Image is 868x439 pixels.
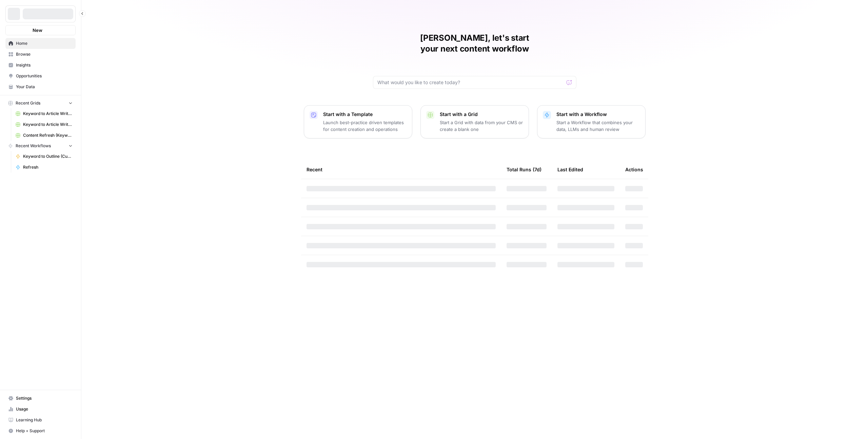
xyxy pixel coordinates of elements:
[5,38,76,49] a: Home
[5,404,76,415] a: Usage
[16,395,73,401] span: Settings
[23,121,73,128] span: Keyword to Article Writer (I-Q)
[16,73,73,79] span: Opportunities
[307,160,496,179] div: Recent
[33,27,42,34] span: New
[440,111,523,118] p: Start with a Grid
[537,105,646,138] button: Start with a WorkflowStart a Workflow that combines your data, LLMs and human review
[16,84,73,90] span: Your Data
[13,130,76,141] a: Content Refresh (Keyword -> Outline Recs)
[13,108,76,119] a: Keyword to Article Writer (A-H)
[16,40,73,46] span: Home
[23,164,73,170] span: Refresh
[13,151,76,162] a: Keyword to Outline (Current)
[373,33,576,54] h1: [PERSON_NAME], let's start your next content workflow
[16,406,73,412] span: Usage
[16,428,73,434] span: Help + Support
[16,100,40,106] span: Recent Grids
[304,105,412,138] button: Start with a TemplateLaunch best-practice driven templates for content creation and operations
[556,111,640,118] p: Start with a Workflow
[323,119,407,133] p: Launch best-practice driven templates for content creation and operations
[16,62,73,68] span: Insights
[5,425,76,436] button: Help + Support
[23,132,73,138] span: Content Refresh (Keyword -> Outline Recs)
[5,415,76,425] a: Learning Hub
[13,119,76,130] a: Keyword to Article Writer (I-Q)
[625,160,643,179] div: Actions
[23,153,73,159] span: Keyword to Outline (Current)
[5,25,76,35] button: New
[377,79,564,86] input: What would you like to create today?
[5,393,76,404] a: Settings
[556,119,640,133] p: Start a Workflow that combines your data, LLMs and human review
[13,162,76,173] a: Refresh
[23,111,73,117] span: Keyword to Article Writer (A-H)
[557,160,583,179] div: Last Edited
[16,51,73,57] span: Browse
[5,60,76,71] a: Insights
[16,143,51,149] span: Recent Workflows
[323,111,407,118] p: Start with a Template
[440,119,523,133] p: Start a Grid with data from your CMS or create a blank one
[5,81,76,92] a: Your Data
[5,141,76,151] button: Recent Workflows
[16,417,73,423] span: Learning Hub
[5,98,76,108] button: Recent Grids
[5,71,76,81] a: Opportunities
[5,49,76,60] a: Browse
[420,105,529,138] button: Start with a GridStart a Grid with data from your CMS or create a blank one
[507,160,541,179] div: Total Runs (7d)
